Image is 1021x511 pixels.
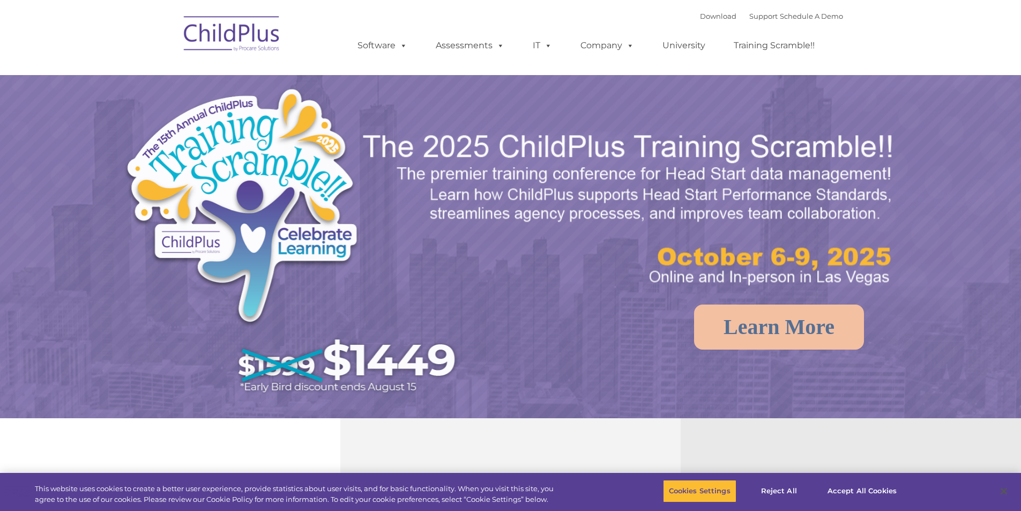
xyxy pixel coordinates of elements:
[723,35,825,56] a: Training Scramble!!
[425,35,515,56] a: Assessments
[694,305,864,350] a: Learn More
[749,12,778,20] a: Support
[570,35,645,56] a: Company
[347,35,418,56] a: Software
[652,35,716,56] a: University
[746,480,813,502] button: Reject All
[992,479,1016,503] button: Close
[822,480,903,502] button: Accept All Cookies
[35,484,562,505] div: This website uses cookies to create a better user experience, provide statistics about user visit...
[700,12,736,20] a: Download
[663,480,736,502] button: Cookies Settings
[522,35,563,56] a: IT
[700,12,843,20] font: |
[780,12,843,20] a: Schedule A Demo
[178,9,286,62] img: ChildPlus by Procare Solutions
